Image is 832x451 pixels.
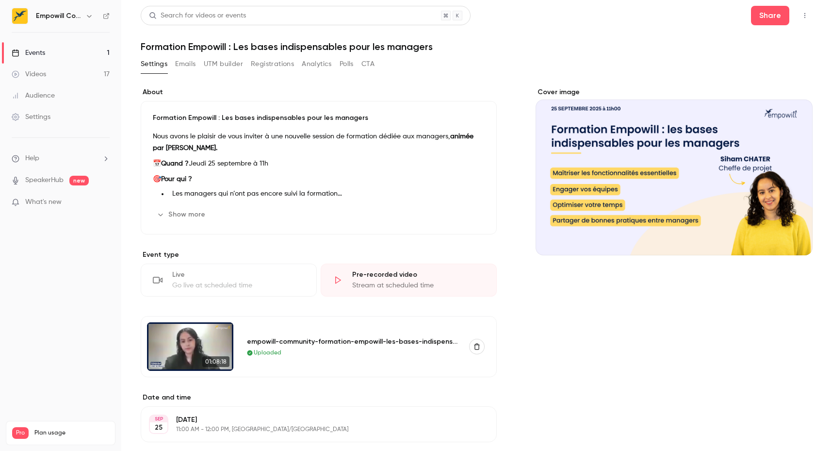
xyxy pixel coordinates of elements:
p: Nous avons le plaisir de vous inviter à une nouvelle session de formation dédiée aux managers, [153,131,485,154]
div: Search for videos or events [149,11,246,21]
div: Live [172,270,305,280]
label: Date and time [141,393,497,402]
span: 01:08:18 [202,356,229,367]
button: Analytics [302,56,332,72]
div: Events [12,48,45,58]
label: Cover image [536,87,813,97]
li: Les managers qui n’ont pas encore suivi la formation [168,189,485,199]
span: Uploaded [254,349,281,357]
button: UTM builder [204,56,243,72]
button: CTA [361,56,375,72]
button: Emails [175,56,196,72]
section: Cover image [536,87,813,255]
div: Settings [12,112,50,122]
h6: Empowill Community [36,11,82,21]
div: LiveGo live at scheduled time [141,264,317,297]
span: Plan usage [34,429,109,437]
p: 🎯 [153,173,485,185]
img: Empowill Community [12,8,28,24]
div: Go live at scheduled time [172,281,305,290]
p: 📅 Jeudi 25 septembre à 11h [153,158,485,169]
div: Videos [12,69,46,79]
iframe: Noticeable Trigger [98,198,110,207]
p: 25 [155,423,163,433]
p: 11:00 AM - 12:00 PM, [GEOGRAPHIC_DATA]/[GEOGRAPHIC_DATA] [176,426,445,434]
p: [DATE] [176,415,445,425]
span: What's new [25,197,62,207]
span: Pro [12,427,29,439]
div: empowill-community-formation-empowill-les-bases-indispensables-pour-les-managers-4.mp4 [247,336,457,347]
li: help-dropdown-opener [12,153,110,164]
a: SpeakerHub [25,175,64,185]
div: SEP [150,416,167,422]
strong: Pour qui ? [161,176,192,183]
button: Registrations [251,56,294,72]
button: Settings [141,56,167,72]
label: About [141,87,497,97]
button: Polls [340,56,354,72]
h1: Formation Empowill : Les bases indispensables pour les managers [141,41,813,52]
div: Audience [12,91,55,100]
strong: Quand ? [161,160,189,167]
span: new [69,176,89,185]
button: Show more [153,207,211,222]
div: Pre-recorded videoStream at scheduled time [321,264,497,297]
button: Share [751,6,789,25]
p: Formation Empowill : Les bases indispensables pour les managers [153,113,485,123]
span: Help [25,153,39,164]
p: Event type [141,250,497,260]
div: Pre-recorded video [352,270,485,280]
div: Stream at scheduled time [352,281,485,290]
